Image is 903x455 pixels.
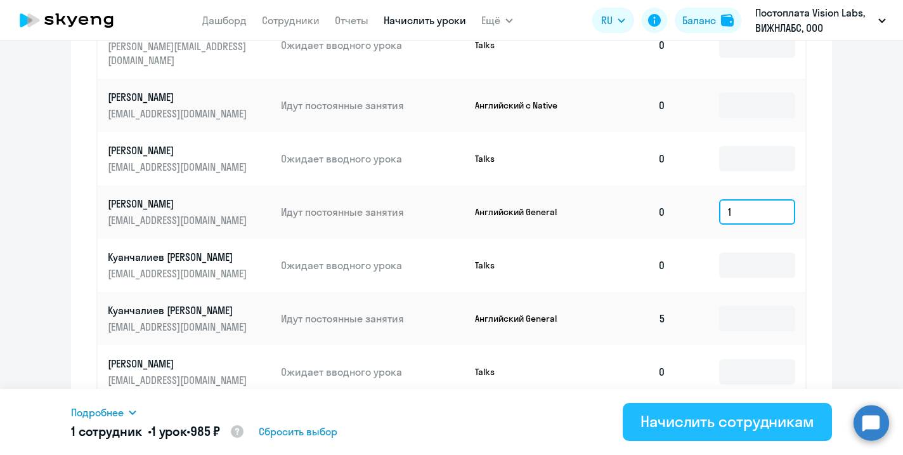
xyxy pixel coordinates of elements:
a: Начислить уроки [384,14,466,27]
p: Английский с Native [475,100,570,111]
span: Ещё [481,13,500,28]
p: [EMAIL_ADDRESS][DOMAIN_NAME] [108,160,250,174]
a: [PERSON_NAME][EMAIL_ADDRESS][DOMAIN_NAME] [108,90,271,121]
p: Talks [475,260,570,271]
a: [PERSON_NAME][EMAIL_ADDRESS][DOMAIN_NAME] [108,23,271,67]
button: Постоплата Vision Labs, ВИЖНЛАБС, ООО [749,5,892,36]
span: 985 ₽ [190,423,220,439]
p: Ожидает вводного урока [281,258,465,272]
p: [PERSON_NAME] [108,357,250,371]
p: Идут постоянные занятия [281,98,465,112]
div: Начислить сотрудникам [640,411,814,432]
td: 5 [587,292,676,345]
td: 0 [587,132,676,185]
img: balance [721,14,734,27]
p: Talks [475,153,570,164]
p: Talks [475,366,570,378]
span: Сбросить выбор [259,424,337,439]
a: [PERSON_NAME][EMAIL_ADDRESS][DOMAIN_NAME] [108,143,271,174]
p: Идут постоянные занятия [281,205,465,219]
td: 0 [587,239,676,292]
a: Куанчалиев [PERSON_NAME][EMAIL_ADDRESS][DOMAIN_NAME] [108,250,271,280]
p: Куанчалиев [PERSON_NAME] [108,250,250,264]
p: [EMAIL_ADDRESS][DOMAIN_NAME] [108,320,250,334]
a: Сотрудники [262,14,320,27]
td: 0 [587,185,676,239]
div: Баланс [682,13,716,28]
p: Постоплата Vision Labs, ВИЖНЛАБС, ООО [755,5,873,36]
span: RU [601,13,613,28]
p: Ожидает вводного урока [281,365,465,379]
a: Куанчалиев [PERSON_NAME][EMAIL_ADDRESS][DOMAIN_NAME] [108,303,271,334]
p: [EMAIL_ADDRESS][DOMAIN_NAME] [108,267,250,280]
span: 1 урок [152,423,186,439]
p: [EMAIL_ADDRESS][DOMAIN_NAME] [108,213,250,227]
button: Балансbalance [675,8,741,33]
p: Talks [475,39,570,51]
p: [EMAIL_ADDRESS][DOMAIN_NAME] [108,107,250,121]
button: RU [592,8,634,33]
td: 0 [587,79,676,132]
a: Дашборд [202,14,247,27]
p: [PERSON_NAME] [108,143,250,157]
p: Куанчалиев [PERSON_NAME] [108,303,250,317]
p: Идут постоянные занятия [281,312,465,326]
h5: 1 сотрудник • • [71,423,245,442]
a: [PERSON_NAME][EMAIL_ADDRESS][DOMAIN_NAME] [108,357,271,387]
button: Ещё [481,8,513,33]
p: [PERSON_NAME] [108,197,250,211]
a: [PERSON_NAME][EMAIL_ADDRESS][DOMAIN_NAME] [108,197,271,227]
p: [PERSON_NAME][EMAIL_ADDRESS][DOMAIN_NAME] [108,39,250,67]
a: Отчеты [335,14,368,27]
p: Английский General [475,206,570,218]
button: Начислить сотрудникам [623,403,832,441]
td: 0 [587,345,676,399]
p: Ожидает вводного урока [281,152,465,166]
p: Ожидает вводного урока [281,38,465,52]
p: [PERSON_NAME] [108,90,250,104]
td: 0 [587,11,676,79]
p: [EMAIL_ADDRESS][DOMAIN_NAME] [108,373,250,387]
p: Английский General [475,313,570,324]
span: Подробнее [71,405,124,420]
